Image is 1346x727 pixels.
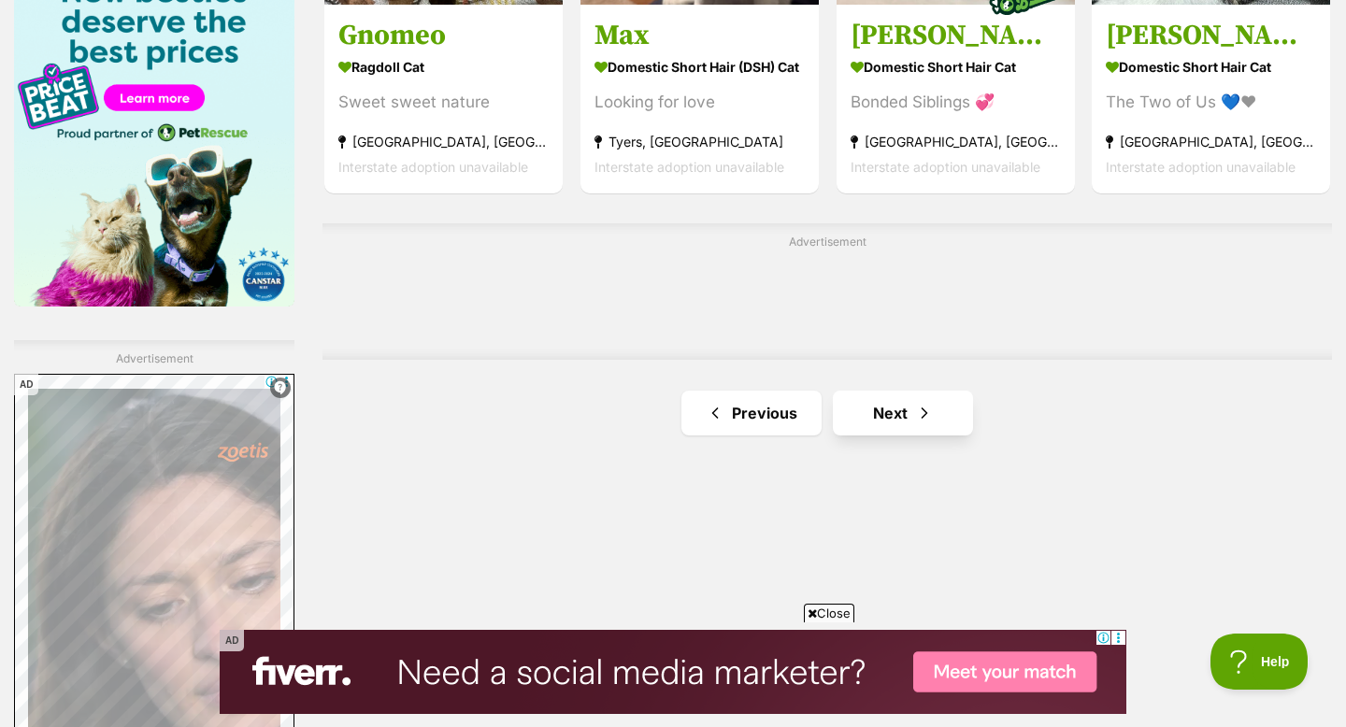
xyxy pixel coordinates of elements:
[324,4,563,193] a: Gnomeo Ragdoll Cat Sweet sweet nature [GEOGRAPHIC_DATA], [GEOGRAPHIC_DATA] Interstate adoption un...
[594,53,805,80] strong: Domestic Short Hair (DSH) Cat
[851,129,1061,154] strong: [GEOGRAPHIC_DATA], [GEOGRAPHIC_DATA]
[1106,18,1316,53] h3: [PERSON_NAME] & [PERSON_NAME]
[681,391,822,435] a: Previous page
[851,18,1061,53] h3: [PERSON_NAME] & [PERSON_NAME] 💙💜
[884,6,901,22] img: info.svg
[594,90,805,115] div: Looking for love
[1210,634,1309,690] iframe: Help Scout Beacon - Open
[1106,53,1316,80] strong: Domestic Short Hair Cat
[673,717,674,718] iframe: Advertisement
[851,159,1040,175] span: Interstate adoption unavailable
[322,391,1332,435] nav: Pagination
[338,53,549,80] strong: Ragdoll Cat
[1106,90,1316,115] div: The Two of Us 💙❤
[594,18,805,53] h3: Max
[220,630,244,651] span: AD
[338,159,528,175] span: Interstate adoption unavailable
[258,6,275,22] img: info.svg
[1106,129,1316,154] strong: [GEOGRAPHIC_DATA], [GEOGRAPHIC_DATA]
[338,18,549,53] h3: Gnomeo
[837,4,1075,193] a: [PERSON_NAME] & [PERSON_NAME] 💙💜 Domestic Short Hair Cat Bonded Siblings 💞 [GEOGRAPHIC_DATA], [GE...
[851,90,1061,115] div: Bonded Siblings 💞
[1092,4,1330,193] a: [PERSON_NAME] & [PERSON_NAME] Domestic Short Hair Cat The Two of Us 💙❤ [GEOGRAPHIC_DATA], [GEOGRA...
[14,374,38,395] span: AD
[338,129,549,154] strong: [GEOGRAPHIC_DATA], [GEOGRAPHIC_DATA]
[580,4,819,193] a: Max Domestic Short Hair (DSH) Cat Looking for love Tyers, [GEOGRAPHIC_DATA] Interstate adoption u...
[804,604,854,622] span: Close
[851,53,1061,80] strong: Domestic Short Hair Cat
[833,391,973,435] a: Next page
[322,223,1332,360] div: Advertisement
[594,129,805,154] strong: Tyers, [GEOGRAPHIC_DATA]
[594,159,784,175] span: Interstate adoption unavailable
[338,90,549,115] div: Sweet sweet nature
[1106,159,1296,175] span: Interstate adoption unavailable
